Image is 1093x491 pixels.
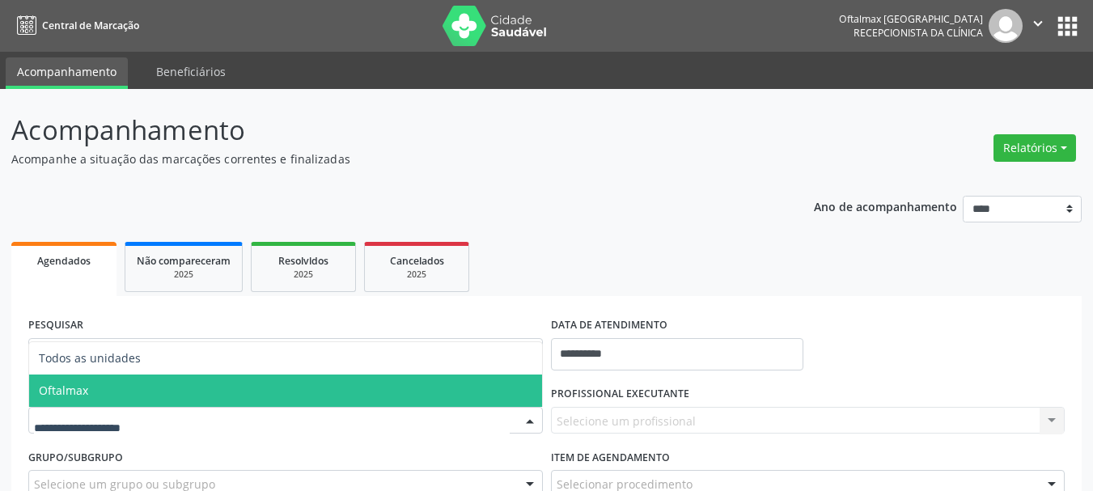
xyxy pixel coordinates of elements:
[1053,12,1082,40] button: apps
[28,445,123,470] label: Grupo/Subgrupo
[989,9,1023,43] img: img
[814,196,957,216] p: Ano de acompanhamento
[839,12,983,26] div: Oftalmax [GEOGRAPHIC_DATA]
[145,57,237,86] a: Beneficiários
[263,269,344,281] div: 2025
[1023,9,1053,43] button: 
[993,134,1076,162] button: Relatórios
[11,110,760,150] p: Acompanhamento
[137,269,231,281] div: 2025
[6,57,128,89] a: Acompanhamento
[278,254,328,268] span: Resolvidos
[39,383,88,398] span: Oftalmax
[390,254,444,268] span: Cancelados
[137,254,231,268] span: Não compareceram
[39,350,141,366] span: Todos as unidades
[854,26,983,40] span: Recepcionista da clínica
[11,12,139,39] a: Central de Marcação
[11,150,760,167] p: Acompanhe a situação das marcações correntes e finalizadas
[551,313,667,338] label: DATA DE ATENDIMENTO
[376,269,457,281] div: 2025
[1029,15,1047,32] i: 
[37,254,91,268] span: Agendados
[551,445,670,470] label: Item de agendamento
[42,19,139,32] span: Central de Marcação
[551,382,689,407] label: PROFISSIONAL EXECUTANTE
[28,313,83,338] label: PESQUISAR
